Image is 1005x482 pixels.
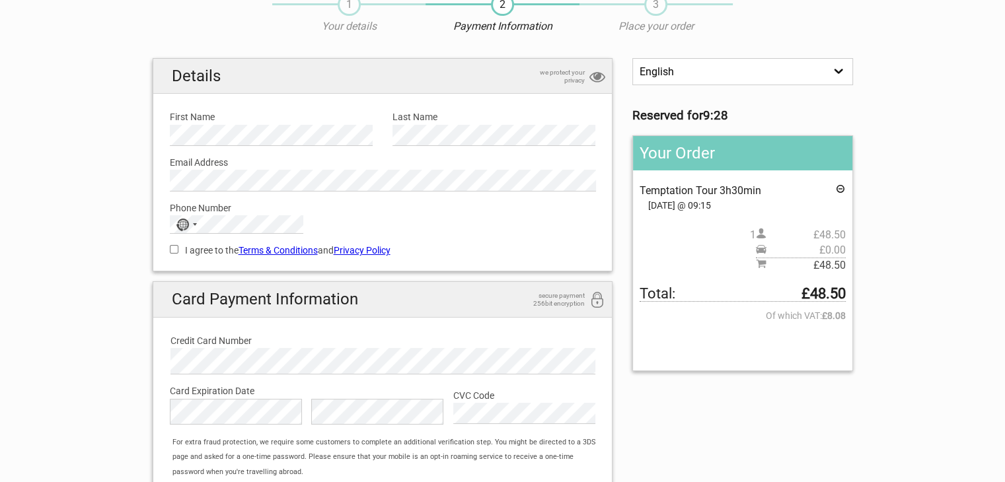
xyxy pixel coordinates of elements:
label: CVC Code [453,388,595,403]
label: I agree to the and [170,243,596,258]
h3: Reserved for [632,108,852,123]
span: we protect your privacy [519,69,585,85]
button: Open LiveChat chat widget [152,20,168,36]
label: Email Address [170,155,596,170]
span: Temptation Tour 3h30min [640,184,761,197]
span: £0.00 [766,243,846,258]
label: Card Expiration Date [170,384,596,398]
strong: £8.08 [822,308,846,323]
span: Total to be paid [640,287,845,302]
span: Of which VAT: [640,308,845,323]
p: Payment Information [426,19,579,34]
span: £48.50 [766,228,846,242]
span: secure payment 256bit encryption [519,292,585,308]
div: For extra fraud protection, we require some customers to complete an additional verification step... [166,435,612,479]
label: Last Name [392,110,595,124]
strong: 9:28 [703,108,728,123]
a: Terms & Conditions [239,245,318,256]
i: 256bit encryption [589,292,605,310]
p: We're away right now. Please check back later! [19,23,149,34]
span: Subtotal [756,258,846,273]
span: £48.50 [766,258,846,273]
label: First Name [170,110,373,124]
p: Your details [272,19,426,34]
button: Selected country [170,216,204,233]
p: Place your order [579,19,733,34]
span: Pickup price [756,243,846,258]
a: Privacy Policy [334,245,391,256]
label: Phone Number [170,201,596,215]
h2: Card Payment Information [153,282,613,317]
span: [DATE] @ 09:15 [640,198,845,213]
h2: Details [153,59,613,94]
span: 1 person(s) [750,228,846,242]
i: privacy protection [589,69,605,86]
label: Credit Card Number [170,333,595,348]
strong: £48.50 [801,287,846,301]
h2: Your Order [633,136,852,170]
